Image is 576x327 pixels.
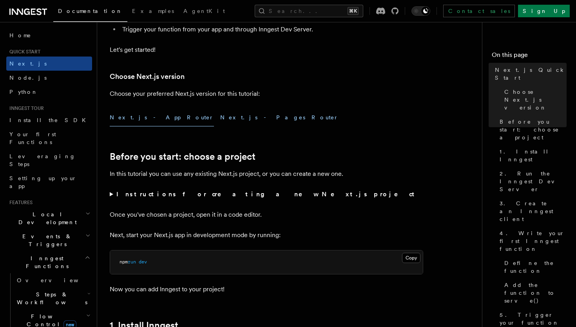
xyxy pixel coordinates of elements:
button: Local Development [6,207,92,229]
span: Steps & Workflows [14,290,87,306]
span: Leveraging Steps [9,153,76,167]
span: Examples [132,8,174,14]
a: Before you start: choose a project [110,151,255,162]
strong: Instructions for creating a new Next.js project [116,190,418,198]
kbd: ⌘K [348,7,359,15]
a: Node.js [6,71,92,85]
span: Documentation [58,8,123,14]
span: 1. Install Inngest [500,148,567,163]
span: Events & Triggers [6,232,85,248]
p: In this tutorial you can use any existing Next.js project, or you can create a new one. [110,168,423,179]
span: Local Development [6,210,85,226]
span: Your first Functions [9,131,56,145]
button: Toggle dark mode [411,6,430,16]
span: Next.js [9,60,47,67]
a: Setting up your app [6,171,92,193]
span: dev [139,259,147,265]
a: Home [6,28,92,42]
span: 3. Create an Inngest client [500,199,567,223]
span: 2. Run the Inngest Dev Server [500,170,567,193]
a: Python [6,85,92,99]
span: 4. Write your first Inngest function [500,229,567,253]
span: Python [9,89,38,95]
p: Now you can add Inngest to your project! [110,284,423,295]
p: Once you've chosen a project, open it in a code editor. [110,209,423,220]
a: Install the SDK [6,113,92,127]
span: Features [6,199,33,206]
a: Choose Next.js version [501,85,567,115]
summary: Instructions for creating a new Next.js project [110,189,423,200]
span: Inngest Functions [6,254,85,270]
a: Examples [127,2,179,21]
a: 4. Write your first Inngest function [496,226,567,256]
span: npm [120,259,128,265]
a: Documentation [53,2,127,22]
a: Next.js Quick Start [492,63,567,85]
button: Events & Triggers [6,229,92,251]
span: Quick start [6,49,40,55]
span: run [128,259,136,265]
a: 2. Run the Inngest Dev Server [496,166,567,196]
span: Next.js Quick Start [495,66,567,82]
a: Choose Next.js version [110,71,185,82]
span: Define the function [504,259,567,275]
button: Steps & Workflows [14,287,92,309]
button: Copy [402,253,420,263]
a: 3. Create an Inngest client [496,196,567,226]
button: Next.js - Pages Router [220,109,339,126]
span: Home [9,31,31,39]
a: Define the function [501,256,567,278]
span: Overview [17,277,98,283]
button: Search...⌘K [255,5,363,17]
span: AgentKit [183,8,225,14]
a: Next.js [6,57,92,71]
li: Trigger your function from your app and through Inngest Dev Server. [120,24,423,35]
a: Your first Functions [6,127,92,149]
span: Install the SDK [9,117,91,123]
a: Leveraging Steps [6,149,92,171]
a: Contact sales [443,5,515,17]
a: 1. Install Inngest [496,144,567,166]
button: Next.js - App Router [110,109,214,126]
span: Add the function to serve() [504,281,567,305]
a: Add the function to serve() [501,278,567,308]
a: AgentKit [179,2,230,21]
p: Choose your preferred Next.js version for this tutorial: [110,88,423,99]
span: Node.js [9,75,47,81]
p: Next, start your Next.js app in development mode by running: [110,230,423,241]
button: Inngest Functions [6,251,92,273]
span: Choose Next.js version [504,88,567,111]
h4: On this page [492,50,567,63]
a: Overview [14,273,92,287]
p: Let's get started! [110,44,423,55]
span: Setting up your app [9,175,77,189]
a: Before you start: choose a project [496,115,567,144]
span: Inngest tour [6,105,44,111]
span: Before you start: choose a project [500,118,567,141]
a: Sign Up [518,5,570,17]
